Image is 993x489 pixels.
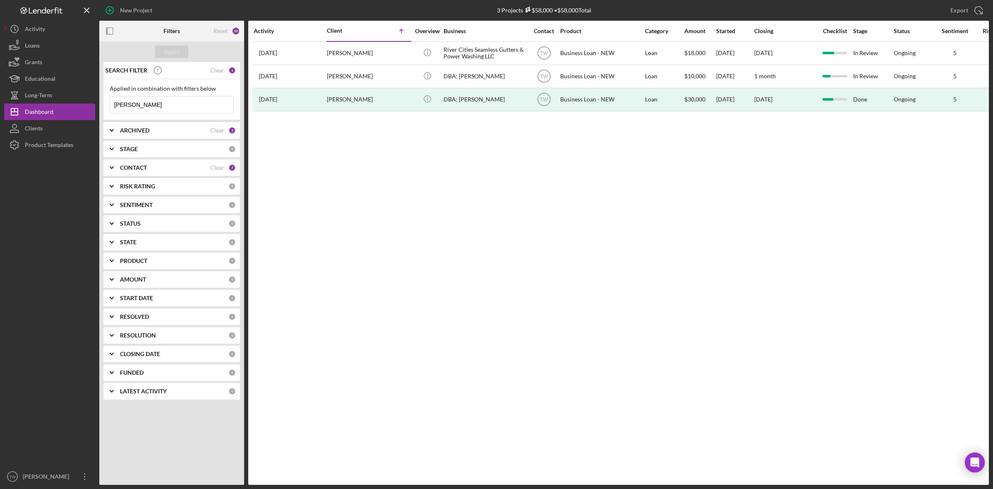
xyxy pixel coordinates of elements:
div: Loan [645,42,684,64]
div: [PERSON_NAME] [21,468,74,487]
div: [DATE] [754,96,772,103]
div: Ongoing [894,50,916,56]
div: In Review [853,42,893,64]
div: 0 [228,276,236,283]
div: Overview [412,28,443,34]
a: Product Templates [4,137,95,153]
button: Educational [4,70,95,87]
div: 10 [232,27,240,35]
div: Apply [164,46,180,58]
div: Dashboard [25,104,53,122]
div: Business Loan - NEW [560,65,643,87]
button: TW[PERSON_NAME] [4,468,95,485]
div: DBA: [PERSON_NAME] [444,65,526,87]
span: $10,000 [684,72,705,79]
button: Loans [4,37,95,54]
div: Loan [645,65,684,87]
div: 0 [228,369,236,376]
div: Export [950,2,968,19]
div: 5 [934,96,976,103]
div: $30,000 [684,89,715,111]
div: New Project [120,2,152,19]
div: [DATE] [716,89,753,111]
div: Applied in combination with filters below [110,85,234,92]
div: 0 [228,257,236,265]
div: Client [327,27,368,34]
div: Contact [528,28,559,34]
b: CLOSING DATE [120,351,160,357]
div: Amount [684,28,715,34]
button: Long-Term [4,87,95,104]
b: SEARCH FILTER [106,67,147,74]
div: Product [560,28,643,34]
button: Clients [4,120,95,137]
div: Long-Term [25,87,52,106]
div: Started [716,28,753,34]
div: 1 [228,67,236,74]
b: SENTIMENT [120,202,153,208]
div: Activity [254,28,326,34]
b: RISK RATING [120,183,155,190]
button: Export [942,2,989,19]
div: Reset [213,28,228,34]
div: [PERSON_NAME] [327,42,410,64]
time: 2025-07-01 16:30 [259,50,277,56]
time: [DATE] [754,49,772,56]
div: 0 [228,350,236,358]
div: Status [894,28,933,34]
text: TW [540,74,548,79]
div: 0 [228,238,236,246]
a: Activity [4,21,95,37]
div: Sentiment [934,28,976,34]
div: 0 [228,388,236,395]
div: 7 [228,164,236,171]
button: Apply [155,46,188,58]
div: 2 [228,127,236,134]
div: [DATE] [716,42,753,64]
div: 5 [934,73,976,79]
div: Checklist [817,28,852,34]
b: AMOUNT [120,276,146,283]
div: Clear [210,67,224,74]
span: $18,000 [684,49,705,56]
div: River Cities Seamless Gutters & Power Washing LLC [444,42,526,64]
time: 2024-02-13 19:10 [259,96,277,103]
div: 0 [228,332,236,339]
time: 2025-10-09 16:36 [259,73,277,79]
div: $58,000 [523,7,553,14]
b: STATE [120,239,137,246]
div: 5 [934,50,976,56]
b: STATUS [120,220,141,227]
b: START DATE [120,295,153,301]
div: Grants [25,54,42,72]
div: Educational [25,70,55,89]
div: [PERSON_NAME] [327,65,410,87]
div: 0 [228,313,236,320]
div: Ongoing [894,96,916,103]
div: Clear [210,127,224,134]
div: Business Loan - NEW [560,89,643,111]
b: LATEST ACTIVITY [120,388,167,395]
div: 0 [228,183,236,190]
div: 0 [228,201,236,209]
div: DBA: [PERSON_NAME] [444,89,526,111]
b: ARCHIVED [120,127,149,134]
div: 0 [228,220,236,227]
button: Grants [4,54,95,70]
div: Business [444,28,526,34]
b: FUNDED [120,369,144,376]
div: [PERSON_NAME] [327,89,410,111]
div: Activity [25,21,45,39]
div: Stage [853,28,893,34]
button: Dashboard [4,104,95,120]
div: 3 Projects • $58,000 Total [497,7,591,14]
b: PRODUCT [120,258,147,264]
b: CONTACT [120,164,147,171]
div: 0 [228,145,236,153]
